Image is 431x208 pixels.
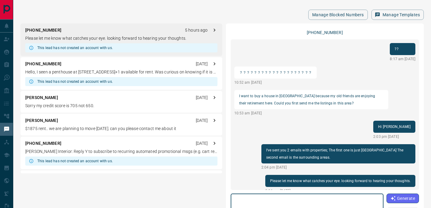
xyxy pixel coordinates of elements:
p: [PERSON_NAME] [25,117,58,124]
p: 10:52 am [DATE] [234,80,317,85]
div: This lead has not created an account with us. [37,77,113,86]
p: [DATE] [196,117,208,124]
p: [DATE] [196,61,208,67]
p: [PERSON_NAME] [25,95,58,101]
p: 10:53 am [DATE] [234,110,388,116]
p: 2:03 pm [DATE] [373,134,415,139]
p: Please let me know what catches your eye. looking forward to hearing your thoughts. [270,177,411,185]
p: [PERSON_NAME] Interior: Reply Y to subscribe to recurring automated promotional msgs (e.g. cart r... [25,148,217,155]
p: [DATE] [196,95,208,101]
p: I've sent you 2 emails with properties; The first one is just [GEOGRAPHIC_DATA] The second email ... [266,147,411,161]
p: [PHONE_NUMBER] [25,27,61,33]
p: Hi [PERSON_NAME] [378,123,411,130]
button: Manage Templates [371,10,424,20]
p: ？？？？？？？？？？？？？？？？？？？？ [239,69,312,76]
p: Hello, I seen a penthouse at [STREET_ADDRESS]+1 available for rent. Was curious on knowing if it ... [25,69,217,75]
div: This lead has not created an account with us. [37,157,113,166]
p: $1875 rent.. we are planning to move [DATE]. can you please contact me about it [25,126,217,132]
p: [DATE] [196,140,208,147]
button: Generate [386,194,419,203]
p: 5 hours ago [185,27,208,33]
p: ?? [395,45,411,53]
p: 8:17 am [DATE] [390,56,415,62]
p: [PHONE_NUMBER] [307,29,343,36]
p: [PHONE_NUMBER] [25,140,61,147]
p: I want to buy a house in [GEOGRAPHIC_DATA] because my old friends are enjoying their retirement h... [239,92,383,107]
div: This lead has not created an account with us. [37,43,113,52]
p: 2:04 pm [DATE] [265,188,415,194]
p: Sorry my credit score is 705 not 650. [25,103,217,109]
p: Please let me know what catches your eye. looking forward to hearing your thoughts. [25,35,217,42]
p: [PHONE_NUMBER] [25,61,61,67]
p: 2:04 pm [DATE] [261,165,415,170]
button: Manage Blocked Numbers [308,10,368,20]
